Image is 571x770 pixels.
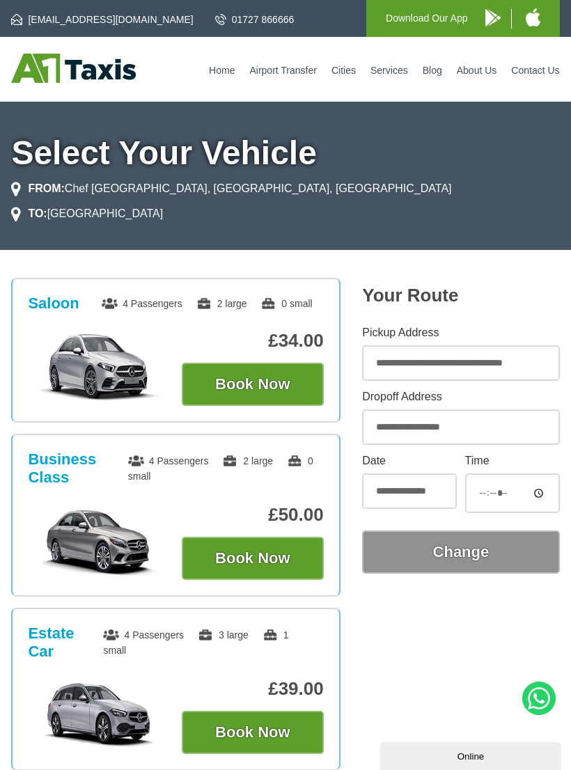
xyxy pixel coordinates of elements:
[362,285,559,306] h2: Your Route
[380,739,564,770] iframe: chat widget
[28,207,47,219] strong: TO:
[362,327,559,338] label: Pickup Address
[182,537,324,580] button: Book Now
[28,506,170,576] img: Business Class
[362,455,457,466] label: Date
[11,205,163,222] li: [GEOGRAPHIC_DATA]
[11,54,136,83] img: A1 Taxis St Albans LTD
[370,65,408,76] a: Services
[103,629,184,641] span: 4 Passengers
[485,9,501,26] img: A1 Taxis Android App
[128,455,209,466] span: 4 Passengers
[196,298,247,309] span: 2 large
[249,65,316,76] a: Airport Transfer
[182,330,324,352] p: £34.00
[28,680,170,750] img: Estate Car
[182,504,324,526] p: £50.00
[28,450,127,487] h3: Business Class
[11,13,193,26] a: [EMAIL_ADDRESS][DOMAIN_NAME]
[28,182,64,194] strong: FROM:
[362,531,559,574] button: Change
[198,629,249,641] span: 3 large
[28,332,170,402] img: Saloon
[11,180,451,197] li: Chef [GEOGRAPHIC_DATA], [GEOGRAPHIC_DATA], [GEOGRAPHIC_DATA]
[209,65,235,76] a: Home
[362,391,559,402] label: Dropoff Address
[260,298,312,309] span: 0 small
[28,294,79,313] h3: Saloon
[182,363,324,406] button: Book Now
[128,455,313,482] span: 0 small
[423,65,442,76] a: Blog
[11,136,559,170] h1: Select Your Vehicle
[457,65,497,76] a: About Us
[28,624,103,661] h3: Estate Car
[331,65,356,76] a: Cities
[511,65,559,76] a: Contact Us
[465,455,560,466] label: Time
[215,13,295,26] a: 01727 866666
[182,678,324,700] p: £39.00
[102,298,182,309] span: 4 Passengers
[386,10,468,27] p: Download Our App
[222,455,273,466] span: 2 large
[182,711,324,754] button: Book Now
[526,8,540,26] img: A1 Taxis iPhone App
